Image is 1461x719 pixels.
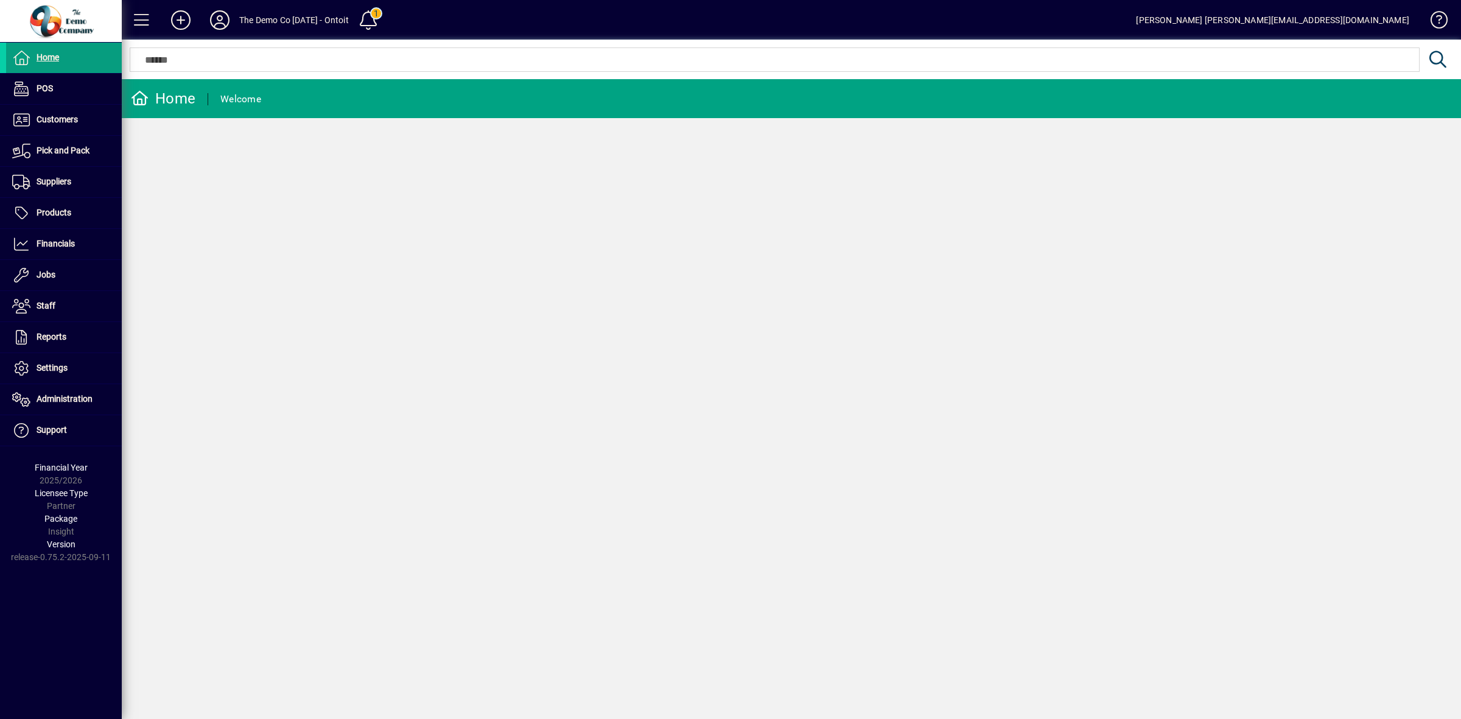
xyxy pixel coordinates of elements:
[37,83,53,93] span: POS
[6,353,122,384] a: Settings
[37,208,71,217] span: Products
[37,363,68,373] span: Settings
[47,539,75,549] span: Version
[35,463,88,472] span: Financial Year
[37,425,67,435] span: Support
[6,136,122,166] a: Pick and Pack
[6,384,122,415] a: Administration
[37,239,75,248] span: Financials
[37,270,55,279] span: Jobs
[6,322,122,352] a: Reports
[6,260,122,290] a: Jobs
[220,89,261,109] div: Welcome
[6,198,122,228] a: Products
[1136,10,1409,30] div: [PERSON_NAME] [PERSON_NAME][EMAIL_ADDRESS][DOMAIN_NAME]
[37,114,78,124] span: Customers
[37,394,93,404] span: Administration
[6,74,122,104] a: POS
[6,229,122,259] a: Financials
[200,9,239,31] button: Profile
[35,488,88,498] span: Licensee Type
[44,514,77,524] span: Package
[37,146,89,155] span: Pick and Pack
[6,291,122,321] a: Staff
[37,301,55,310] span: Staff
[37,52,59,62] span: Home
[6,415,122,446] a: Support
[239,10,349,30] div: The Demo Co [DATE] - Ontoit
[37,177,71,186] span: Suppliers
[37,332,66,342] span: Reports
[1421,2,1446,42] a: Knowledge Base
[6,105,122,135] a: Customers
[6,167,122,197] a: Suppliers
[131,89,195,108] div: Home
[161,9,200,31] button: Add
